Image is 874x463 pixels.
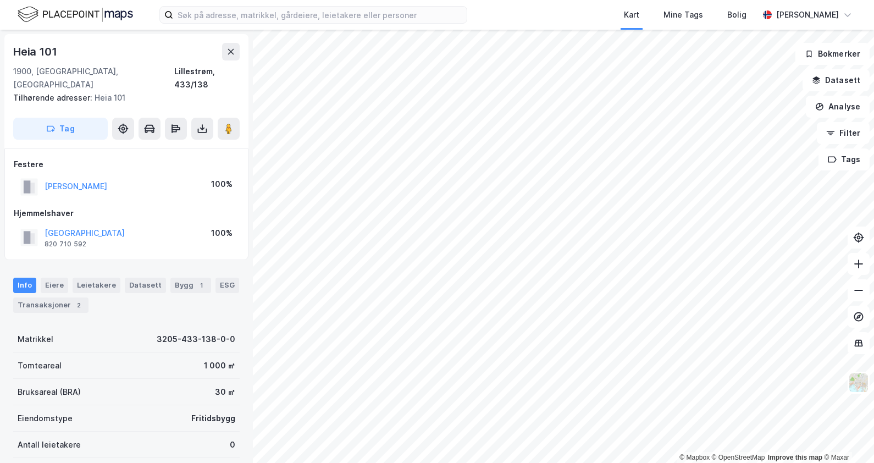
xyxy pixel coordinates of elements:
a: Mapbox [679,454,710,461]
div: Eiere [41,278,68,293]
div: Heia 101 [13,43,59,60]
iframe: Chat Widget [819,410,874,463]
div: Fritidsbygg [191,412,235,425]
div: Tomteareal [18,359,62,372]
button: Datasett [803,69,870,91]
div: Kontrollprogram for chat [819,410,874,463]
button: Bokmerker [795,43,870,65]
div: 100% [211,227,233,240]
div: 1 [196,280,207,291]
div: Eiendomstype [18,412,73,425]
div: 820 710 592 [45,240,86,249]
div: Hjemmelshaver [14,207,239,220]
div: Datasett [125,278,166,293]
div: 2 [73,300,84,311]
button: Filter [817,122,870,144]
div: ESG [215,278,239,293]
div: Matrikkel [18,333,53,346]
div: Kart [624,8,639,21]
div: 0 [230,438,235,451]
span: Tilhørende adresser: [13,93,95,102]
div: 100% [211,178,233,191]
div: Bruksareal (BRA) [18,385,81,399]
button: Tag [13,118,108,140]
div: Leietakere [73,278,120,293]
div: Festere [14,158,239,171]
div: Heia 101 [13,91,231,104]
a: Improve this map [768,454,822,461]
div: Bygg [170,278,211,293]
div: 1 000 ㎡ [204,359,235,372]
button: Tags [818,148,870,170]
div: [PERSON_NAME] [776,8,839,21]
div: Bolig [727,8,746,21]
img: Z [848,372,869,393]
div: Antall leietakere [18,438,81,451]
div: Info [13,278,36,293]
div: 3205-433-138-0-0 [157,333,235,346]
div: Lillestrøm, 433/138 [174,65,240,91]
div: 30 ㎡ [215,385,235,399]
img: logo.f888ab2527a4732fd821a326f86c7f29.svg [18,5,133,24]
div: 1900, [GEOGRAPHIC_DATA], [GEOGRAPHIC_DATA] [13,65,174,91]
button: Analyse [806,96,870,118]
a: OpenStreetMap [712,454,765,461]
div: Transaksjoner [13,297,88,313]
div: Mine Tags [663,8,703,21]
input: Søk på adresse, matrikkel, gårdeiere, leietakere eller personer [173,7,467,23]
